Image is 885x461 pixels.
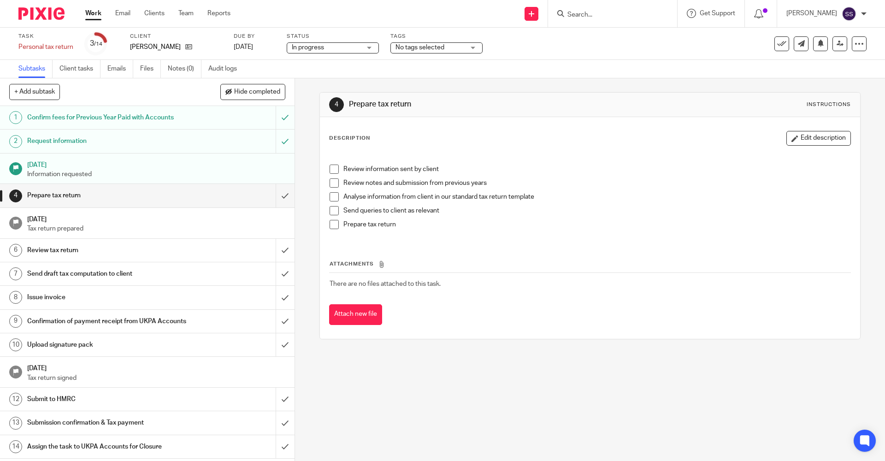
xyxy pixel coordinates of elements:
button: Attach new file [329,304,382,325]
div: Instructions [807,101,851,108]
label: Due by [234,33,275,40]
p: Send queries to client as relevant [343,206,850,215]
div: 3 [90,38,102,49]
a: Work [85,9,101,18]
a: Reports [207,9,230,18]
h1: Submit to HMRC [27,392,187,406]
p: Review information sent by client [343,165,850,174]
span: No tags selected [395,44,444,51]
h1: Prepare tax return [349,100,610,109]
h1: Upload signature pack [27,338,187,352]
div: 4 [9,189,22,202]
a: Audit logs [208,60,244,78]
button: + Add subtask [9,84,60,100]
small: /14 [94,41,102,47]
label: Status [287,33,379,40]
a: Emails [107,60,133,78]
p: Prepare tax return [343,220,850,229]
h1: Confirmation of payment receipt from UKPA Accounts [27,314,187,328]
h1: [DATE] [27,361,285,373]
div: 1 [9,111,22,124]
h1: Request information [27,134,187,148]
p: Review notes and submission from previous years [343,178,850,188]
div: 9 [9,315,22,328]
p: Information requested [27,170,285,179]
h1: [DATE] [27,158,285,170]
a: Subtasks [18,60,53,78]
a: Email [115,9,130,18]
span: There are no files attached to this task. [330,281,441,287]
div: 2 [9,135,22,148]
span: Attachments [330,261,374,266]
input: Search [566,11,649,19]
div: 10 [9,338,22,351]
h1: Issue invoice [27,290,187,304]
img: svg%3E [842,6,856,21]
p: Tax return signed [27,373,285,383]
a: Files [140,60,161,78]
p: Description [329,135,370,142]
p: Analyse information from client in our standard tax return template [343,192,850,201]
h1: Confirm fees for Previous Year Paid with Accounts [27,111,187,124]
span: Hide completed [234,89,280,96]
h1: [DATE] [27,213,285,224]
label: Tags [390,33,483,40]
h1: Prepare tax return [27,189,187,202]
div: 12 [9,393,22,406]
p: [PERSON_NAME] [786,9,837,18]
div: Personal tax return [18,42,73,52]
label: Task [18,33,73,40]
h1: Send draft tax computation to client [27,267,187,281]
a: Client tasks [59,60,100,78]
h1: Review tax return [27,243,187,257]
div: 13 [9,417,22,430]
p: [PERSON_NAME] [130,42,181,52]
a: Clients [144,9,165,18]
span: In progress [292,44,324,51]
button: Hide completed [220,84,285,100]
div: 4 [329,97,344,112]
a: Team [178,9,194,18]
div: 14 [9,440,22,453]
div: 6 [9,244,22,257]
p: Tax return prepared [27,224,285,233]
img: Pixie [18,7,65,20]
span: Get Support [700,10,735,17]
a: Notes (0) [168,60,201,78]
div: 7 [9,267,22,280]
h1: Assign the task to UKPA Accounts for Closure [27,440,187,454]
span: [DATE] [234,44,253,50]
h1: Submission confirmation & Tax payment [27,416,187,430]
label: Client [130,33,222,40]
div: 8 [9,291,22,304]
button: Edit description [786,131,851,146]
